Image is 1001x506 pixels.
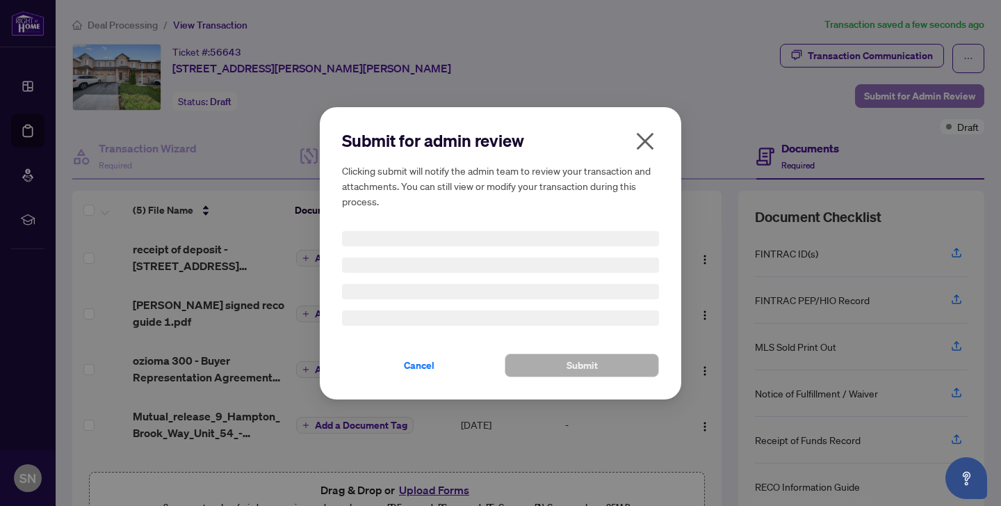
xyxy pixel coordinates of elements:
h2: Submit for admin review [342,129,659,152]
span: Cancel [404,354,434,377]
button: Submit [505,354,659,377]
h5: Clicking submit will notify the admin team to review your transaction and attachments. You can st... [342,163,659,209]
span: close [634,130,656,152]
button: Cancel [342,354,496,377]
button: Open asap [945,457,987,499]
